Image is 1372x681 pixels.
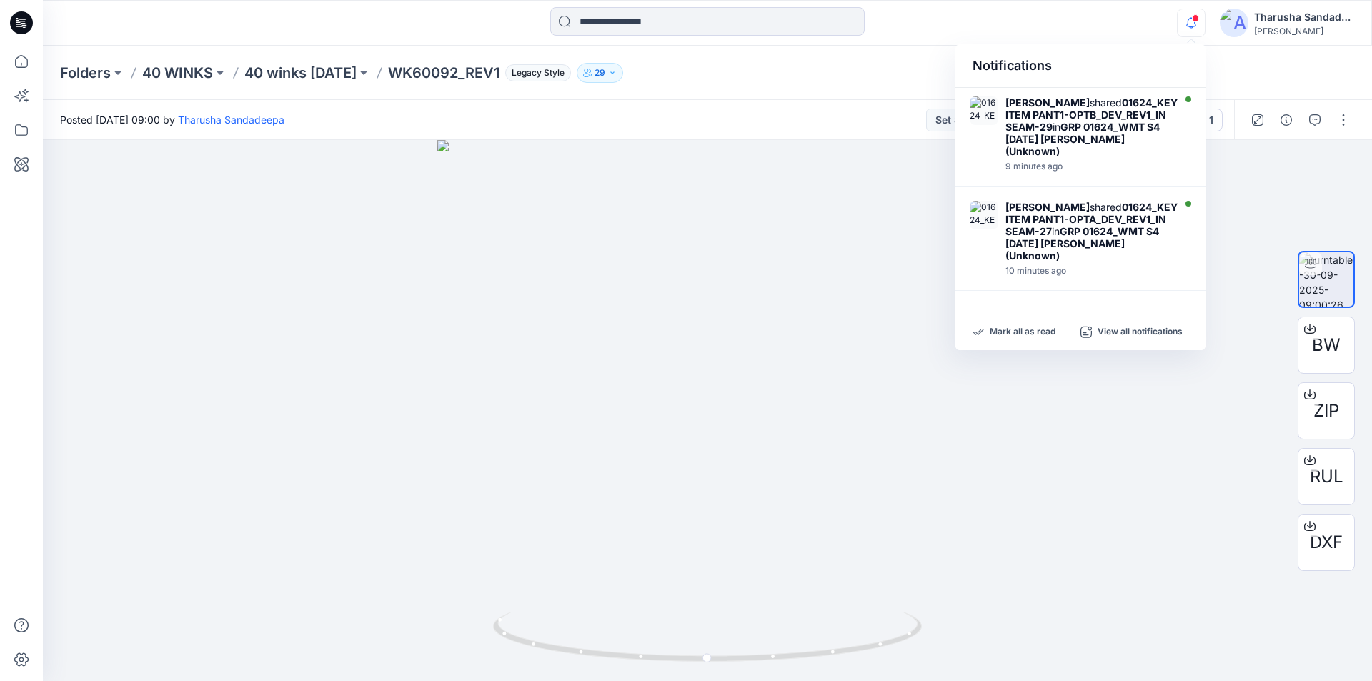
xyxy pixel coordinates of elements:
a: Folders [60,63,111,83]
img: turntable-30-09-2025-09:00:26 [1299,252,1353,307]
strong: [PERSON_NAME] [1005,201,1090,213]
p: 29 [595,65,605,81]
div: Tuesday, September 30, 2025 09:24 [1005,161,1178,172]
span: Posted [DATE] 09:00 by [60,112,284,127]
strong: GRP 01624_WMT S4 [DATE] [PERSON_NAME] (Unknown) [1005,225,1159,262]
div: Tharusha Sandadeepa [1254,9,1354,26]
span: Legacy Style [505,64,571,81]
strong: [PERSON_NAME] [1005,96,1090,109]
button: Details [1275,109,1298,131]
div: Tuesday, September 30, 2025 09:23 [1005,266,1178,276]
div: [PERSON_NAME] [1254,26,1354,36]
strong: GRP 01624_WMT S4 [DATE] [PERSON_NAME] (Unknown) [1005,121,1160,157]
div: Notifications [955,44,1206,88]
span: BW [1312,332,1341,358]
button: 29 [577,63,623,83]
p: Mark all as read [990,326,1055,339]
img: 01624_KEY ITEM PANT1-OPTB_DEV_REV1_IN SEAM-29 [970,96,998,125]
span: DXF [1310,530,1343,555]
a: 40 WINKS [142,63,213,83]
strong: 01624_KEY ITEM PANT1-OPTA_DEV_REV1_IN SEAM-27 [1005,201,1178,237]
div: shared in [1005,96,1178,157]
strong: 01624_KEY ITEM PANT1-OPTB_DEV_REV1_IN SEAM-29 [1005,96,1178,133]
div: shared in [1005,201,1178,262]
p: View all notifications [1098,326,1183,339]
a: Tharusha Sandadeepa [178,114,284,126]
button: Legacy Style [499,63,571,83]
span: RUL [1310,464,1343,489]
a: 40 winks [DATE] [244,63,357,83]
span: ZIP [1313,398,1339,424]
img: 01624_KEY ITEM PANT1-OPTA_DEV_REV1_IN SEAM-27 [970,201,998,229]
p: WK60092_REV1 [388,63,499,83]
img: avatar [1220,9,1248,37]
